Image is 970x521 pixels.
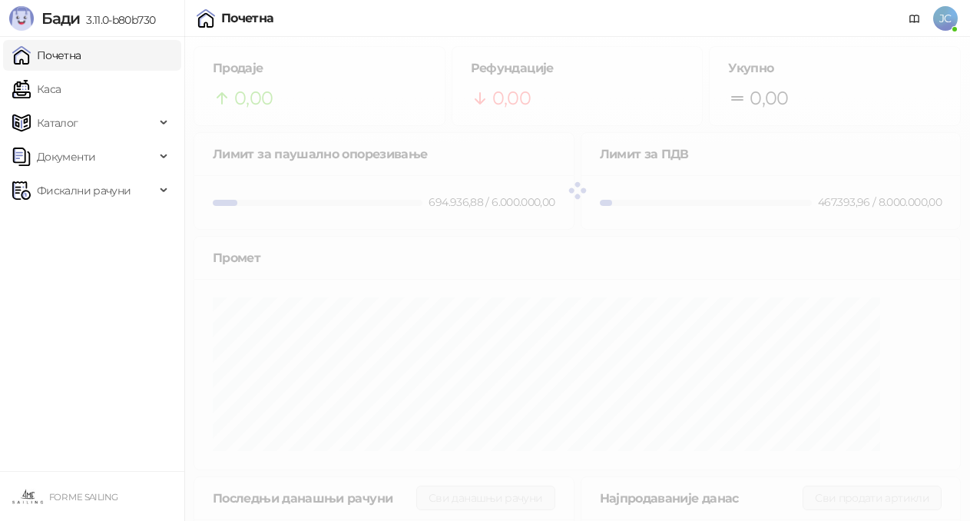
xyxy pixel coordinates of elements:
[12,40,81,71] a: Почетна
[80,13,155,27] span: 3.11.0-b80b730
[12,74,61,105] a: Каса
[37,141,95,172] span: Документи
[41,9,80,28] span: Бади
[12,481,43,512] img: 64x64-companyLogo-9ee8a3d5-cff1-491e-b183-4ae94898845c.jpeg
[902,6,927,31] a: Документација
[221,12,274,25] div: Почетна
[49,492,118,503] small: FOR ME SAILING
[933,6,958,31] span: JC
[9,6,34,31] img: Logo
[37,108,78,138] span: Каталог
[37,175,131,206] span: Фискални рачуни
